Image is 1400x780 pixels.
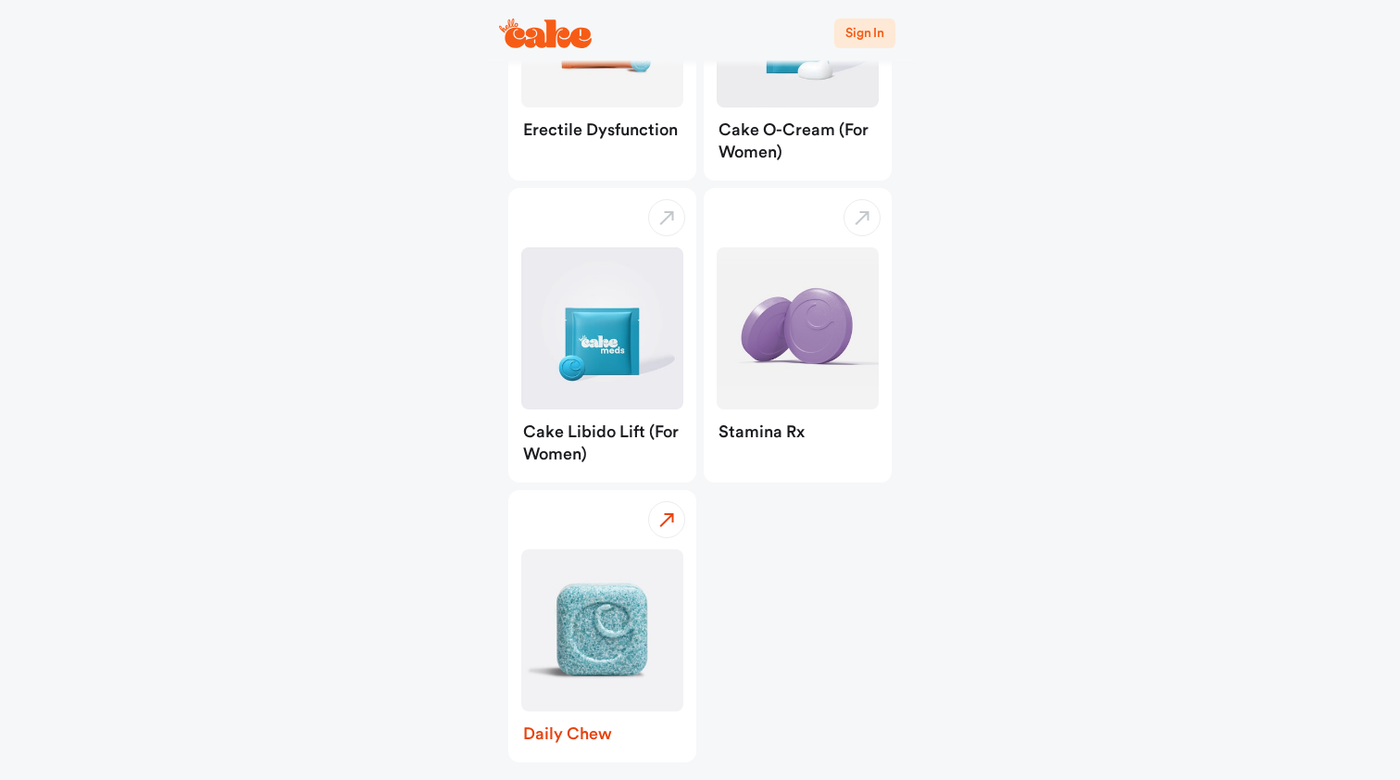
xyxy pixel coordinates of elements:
[508,711,696,762] div: Daily Chew
[508,409,696,483] div: Cake Libido Lift (for Women)
[834,19,895,48] button: Sign In
[845,27,884,40] span: Sign In
[521,247,683,409] img: Cake Libido Lift (for Women)
[704,409,892,460] div: Stamina Rx
[704,107,892,181] div: Cake O-Cream (for Women)
[704,188,892,483] button: Stamina RxStamina Rx
[521,549,683,711] img: Daily Chew
[508,490,696,762] button: Daily ChewDaily Chew
[508,107,696,158] div: Erectile Dysfunction
[717,247,879,409] img: Stamina Rx
[508,188,696,483] button: Cake Libido Lift (for Women)Cake Libido Lift (for Women)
